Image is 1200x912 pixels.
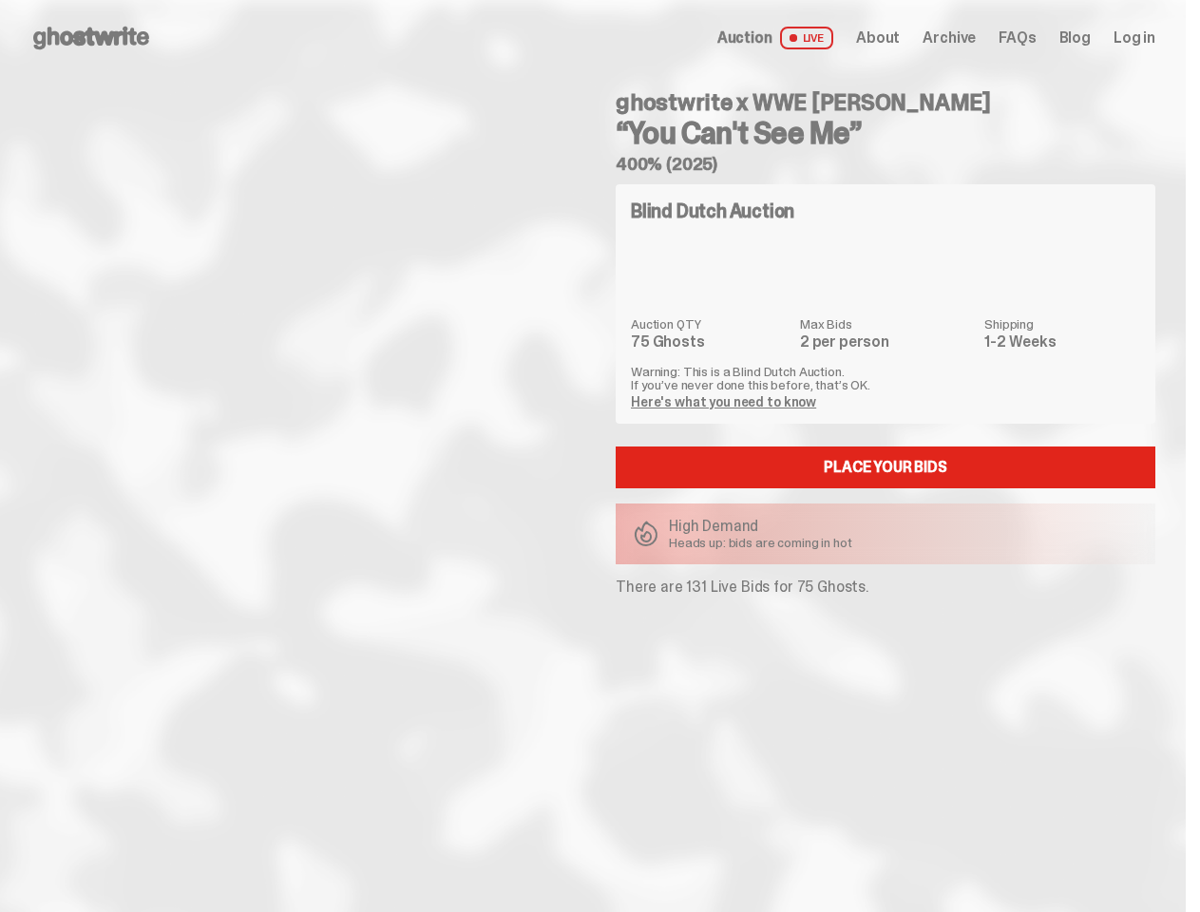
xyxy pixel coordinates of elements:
dd: 2 per person [800,334,973,350]
h5: 400% (2025) [616,156,1155,173]
h4: ghostwrite x WWE [PERSON_NAME] [616,91,1155,114]
a: Blog [1059,30,1091,46]
dt: Max Bids [800,317,973,331]
dt: Shipping [984,317,1140,331]
span: LIVE [780,27,834,49]
a: Here's what you need to know [631,393,816,410]
p: High Demand [669,519,852,534]
dd: 1-2 Weeks [984,334,1140,350]
a: About [856,30,900,46]
dd: 75 Ghosts [631,334,789,350]
p: Heads up: bids are coming in hot [669,536,852,549]
a: Place your Bids [616,446,1155,488]
a: Archive [923,30,976,46]
h4: Blind Dutch Auction [631,201,794,220]
a: Log in [1114,30,1155,46]
p: Warning: This is a Blind Dutch Auction. If you’ve never done this before, that’s OK. [631,365,1140,391]
dt: Auction QTY [631,317,789,331]
h3: “You Can't See Me” [616,118,1155,148]
p: There are 131 Live Bids for 75 Ghosts. [616,579,1155,595]
a: FAQs [999,30,1036,46]
a: Auction LIVE [717,27,833,49]
span: Auction [717,30,772,46]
